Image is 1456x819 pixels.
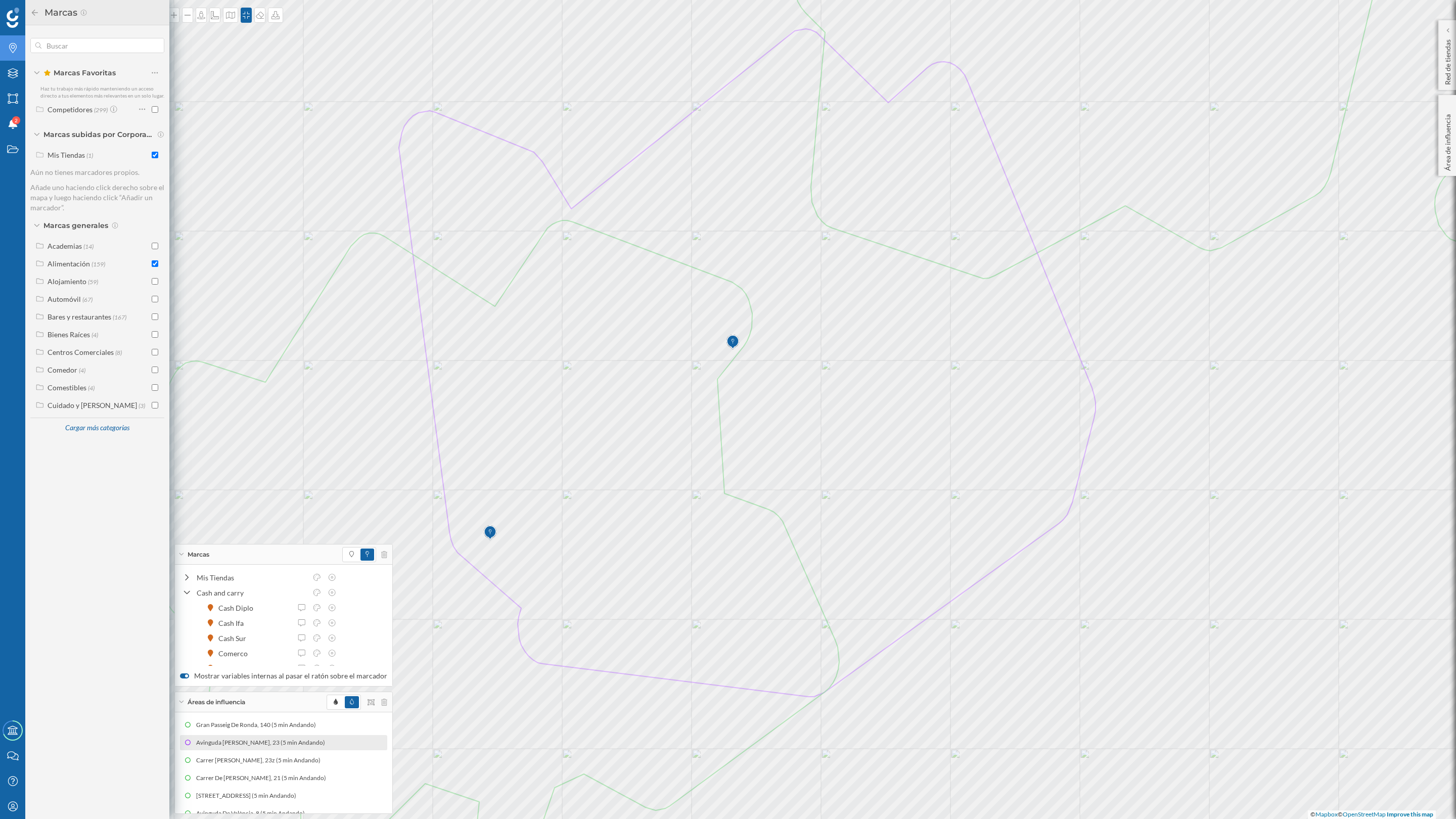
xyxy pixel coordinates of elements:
[92,330,98,339] span: (4)
[218,663,249,674] div: Gmcash
[726,332,739,352] img: Marker
[197,587,307,598] div: Cash and carry
[94,105,108,114] span: (299)
[188,698,245,707] span: Áreas de influencia
[218,633,251,644] div: Cash Sur
[15,115,18,125] span: 2
[92,259,105,268] span: (159)
[196,755,326,765] div: Carrer [PERSON_NAME], 23z (5 min Andando)
[197,572,307,583] div: Mis Tiendas
[48,330,90,339] div: Bienes Raíces
[48,348,114,356] div: Centros Comerciales
[113,312,126,321] span: (167)
[196,808,310,818] div: Avinguda De València, 8 (5 min Andando)
[48,312,111,321] div: Bares y restaurantes
[180,671,387,681] label: Mostrar variables internas al pasar el ratón sobre el marcador
[43,129,155,140] span: Marcas subidas por Corporación Alimentaria Guissona (BonÀrea)
[48,401,137,409] div: Cuidado y [PERSON_NAME]
[48,259,90,268] div: Alimentación
[1343,810,1386,818] a: OpenStreetMap
[196,720,321,730] div: Gran Passeig De Ronda, 140 (5 min Andando)
[218,603,258,613] div: Cash Diplo
[48,383,86,392] div: Comestibles
[1387,810,1433,818] a: Improve this map
[82,295,93,303] span: (67)
[139,401,145,409] span: (3)
[218,648,253,659] div: Comerco
[88,383,95,392] span: (4)
[196,773,331,783] div: Carrer De [PERSON_NAME], 21 (5 min Andando)
[196,791,301,801] div: [STREET_ADDRESS] (5 min Andando)
[59,419,135,437] div: Cargar más categorías
[48,105,93,114] div: Competidores
[1315,810,1338,818] a: Mapbox
[48,151,85,159] div: Mis Tiendas
[7,8,19,28] img: Geoblink Logo
[43,68,116,78] span: Marcas Favoritas
[43,220,108,231] span: Marcas generales
[1308,810,1436,819] div: © ©
[83,242,94,250] span: (14)
[115,348,122,356] span: (8)
[20,7,56,16] span: Soporte
[48,295,81,303] div: Automóvil
[86,151,93,159] span: (1)
[48,366,77,374] div: Comedor
[48,277,86,286] div: Alojamiento
[48,242,82,250] div: Academias
[1443,110,1453,171] p: Área de influencia
[79,366,85,374] span: (4)
[40,85,164,99] span: Haz tu trabajo más rápido manteniendo un acceso directo a tus elementos más relevantes en un solo...
[188,550,209,559] span: Marcas
[218,618,249,628] div: Cash Ifa
[88,277,98,286] span: (59)
[30,167,164,177] p: Aún no tienes marcadores propios.
[30,183,164,213] p: Añade uno haciendo click derecho sobre el mapa y luego haciendo click “Añadir un marcador”.
[39,5,80,21] h2: Marcas
[196,738,330,748] div: Avinguda [PERSON_NAME], 23 (5 min Andando)
[1443,35,1453,85] p: Red de tiendas
[484,523,496,543] img: Marker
